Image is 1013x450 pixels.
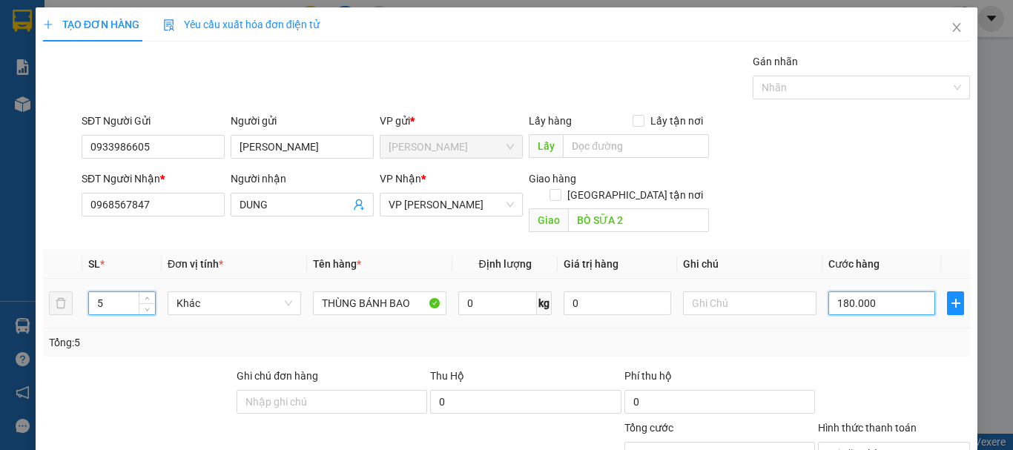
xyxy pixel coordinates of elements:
[537,291,552,315] span: kg
[82,171,225,187] div: SĐT Người Nhận
[951,21,963,33] span: close
[43,19,53,30] span: plus
[82,113,225,129] div: SĐT Người Gửi
[624,422,673,434] span: Tổng cước
[948,297,963,309] span: plus
[828,258,880,270] span: Cước hàng
[163,19,175,31] img: icon
[529,173,576,185] span: Giao hàng
[430,370,464,382] span: Thu Hộ
[168,258,223,270] span: Đơn vị tính
[353,199,365,211] span: user-add
[389,136,514,158] span: Hồ Chí Minh
[563,134,709,158] input: Dọc đường
[163,19,320,30] span: Yêu cầu xuất hóa đơn điện tử
[139,292,155,303] span: Increase Value
[677,250,822,279] th: Ghi chú
[313,258,361,270] span: Tên hàng
[313,291,446,315] input: VD: Bàn, Ghế
[683,291,816,315] input: Ghi Chú
[43,19,139,30] span: TẠO ĐƠN HÀNG
[644,113,709,129] span: Lấy tận nơi
[49,291,73,315] button: delete
[818,422,917,434] label: Hình thức thanh toán
[88,258,100,270] span: SL
[936,7,977,49] button: Close
[380,173,421,185] span: VP Nhận
[139,303,155,314] span: Decrease Value
[568,208,709,232] input: Dọc đường
[237,390,427,414] input: Ghi chú đơn hàng
[561,187,709,203] span: [GEOGRAPHIC_DATA] tận nơi
[143,294,152,303] span: up
[947,291,964,315] button: plus
[49,334,392,351] div: Tổng: 5
[529,208,568,232] span: Giao
[380,113,523,129] div: VP gửi
[231,171,374,187] div: Người nhận
[529,115,572,127] span: Lấy hàng
[176,292,292,314] span: Khác
[753,56,798,67] label: Gán nhãn
[389,193,514,216] span: VP Phan Rang
[529,134,563,158] span: Lấy
[231,113,374,129] div: Người gửi
[564,258,618,270] span: Giá trị hàng
[237,370,318,382] label: Ghi chú đơn hàng
[564,291,670,315] input: 0
[624,368,815,390] div: Phí thu hộ
[143,305,152,314] span: down
[478,258,531,270] span: Định lượng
